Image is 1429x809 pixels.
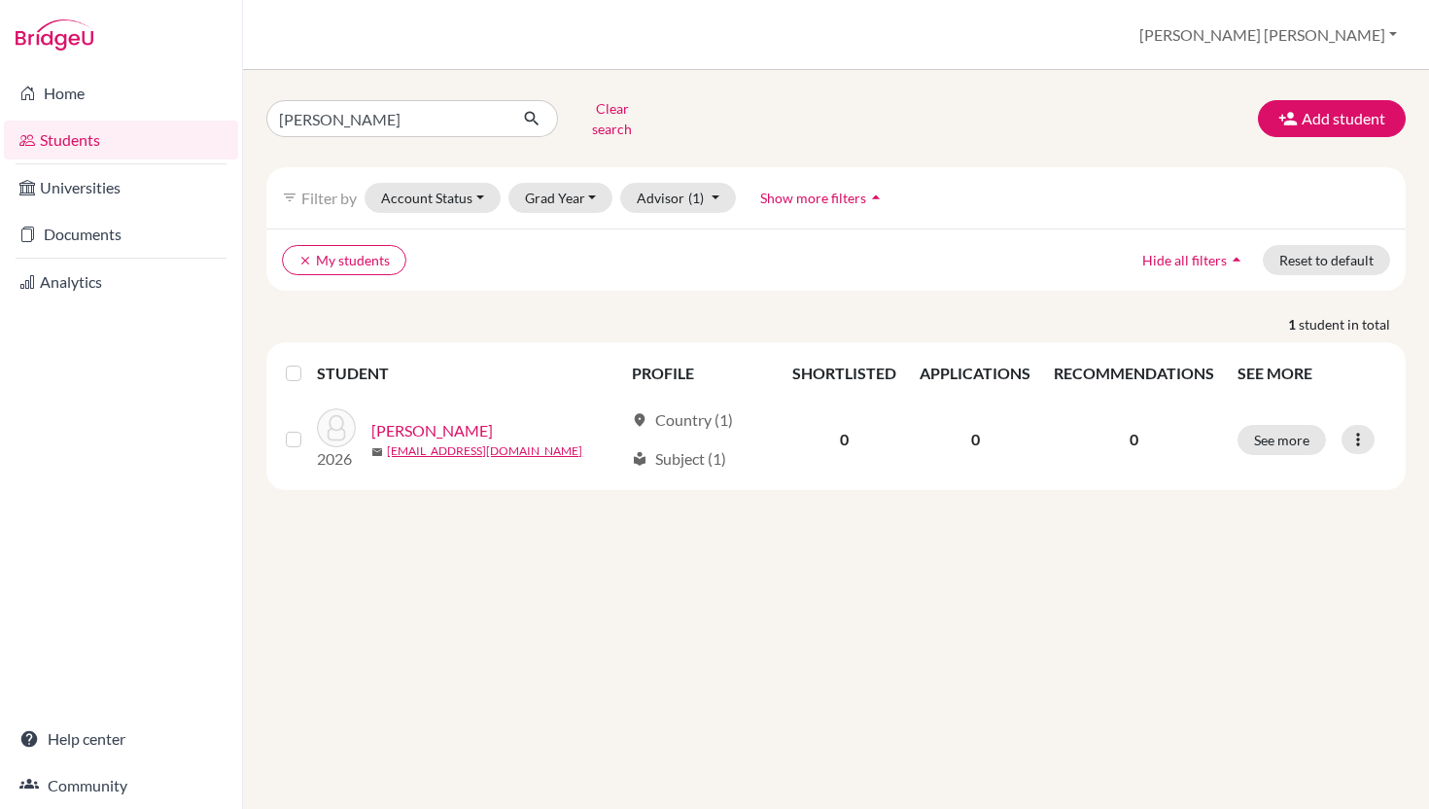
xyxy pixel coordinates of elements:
[760,190,866,206] span: Show more filters
[317,408,356,447] img: Arellano, Kristina
[866,188,886,207] i: arrow_drop_up
[620,350,782,397] th: PROFILE
[1126,245,1263,275] button: Hide all filtersarrow_drop_up
[4,168,238,207] a: Universities
[781,350,908,397] th: SHORTLISTED
[4,766,238,805] a: Community
[298,254,312,267] i: clear
[1258,100,1406,137] button: Add student
[1142,252,1227,268] span: Hide all filters
[1288,314,1299,334] strong: 1
[317,447,356,471] p: 2026
[632,408,733,432] div: Country (1)
[688,190,704,206] span: (1)
[1237,425,1326,455] button: See more
[1227,250,1246,269] i: arrow_drop_up
[558,93,666,144] button: Clear search
[1042,350,1226,397] th: RECOMMENDATIONS
[1226,350,1398,397] th: SEE MORE
[1299,314,1406,334] span: student in total
[1131,17,1406,53] button: [PERSON_NAME] [PERSON_NAME]
[508,183,613,213] button: Grad Year
[744,183,902,213] button: Show more filtersarrow_drop_up
[387,442,582,460] a: [EMAIL_ADDRESS][DOMAIN_NAME]
[620,183,736,213] button: Advisor(1)
[4,74,238,113] a: Home
[4,263,238,301] a: Analytics
[4,215,238,254] a: Documents
[266,100,507,137] input: Find student by name...
[1054,428,1214,451] p: 0
[4,121,238,159] a: Students
[371,446,383,458] span: mail
[908,350,1042,397] th: APPLICATIONS
[1263,245,1390,275] button: Reset to default
[301,189,357,207] span: Filter by
[365,183,501,213] button: Account Status
[371,419,493,442] a: [PERSON_NAME]
[317,350,619,397] th: STUDENT
[781,397,908,482] td: 0
[16,19,93,51] img: Bridge-U
[4,720,238,758] a: Help center
[632,447,726,471] div: Subject (1)
[632,412,647,428] span: location_on
[282,245,406,275] button: clearMy students
[632,451,647,467] span: local_library
[282,190,297,205] i: filter_list
[908,397,1042,482] td: 0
